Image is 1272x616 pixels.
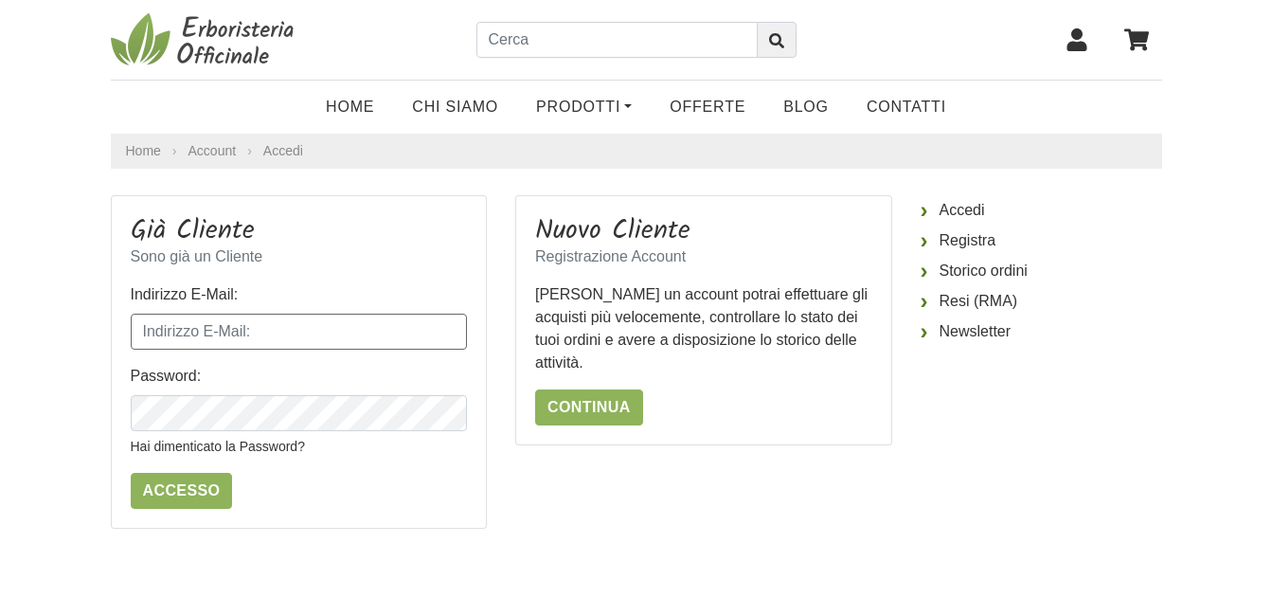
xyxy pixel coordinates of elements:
[131,215,468,247] h3: Già Cliente
[921,226,1162,256] a: Registra
[131,473,233,509] input: Accesso
[393,88,517,126] a: Chi Siamo
[131,365,202,388] label: Password:
[921,195,1162,226] a: Accedi
[263,143,303,158] a: Accedi
[535,390,643,426] a: Continua
[131,439,305,454] a: Hai dimenticato la Password?
[764,88,848,126] a: Blog
[921,317,1162,347] a: Newsletter
[651,88,764,126] a: OFFERTE
[517,88,651,126] a: Prodotti
[126,141,161,161] a: Home
[111,11,300,68] img: Erboristeria Officinale
[535,215,872,247] h3: Nuovo Cliente
[476,22,758,58] input: Cerca
[535,283,872,374] p: [PERSON_NAME] un account potrai effettuare gli acquisti più velocemente, controllare lo stato dei...
[848,88,965,126] a: Contatti
[921,256,1162,286] a: Storico ordini
[921,286,1162,317] a: Resi (RMA)
[188,141,237,161] a: Account
[131,314,468,350] input: Indirizzo E-Mail:
[131,283,239,306] label: Indirizzo E-Mail:
[535,245,872,268] p: Registrazione Account
[307,88,393,126] a: Home
[111,134,1162,169] nav: breadcrumb
[131,245,468,268] p: Sono già un Cliente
